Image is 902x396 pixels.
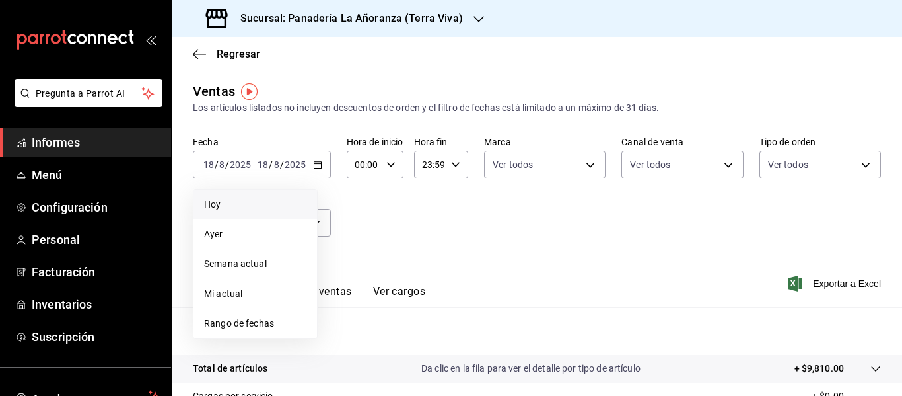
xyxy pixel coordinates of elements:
font: Ver cargos [373,285,426,297]
font: Semana actual [204,258,267,269]
input: -- [257,159,269,170]
font: - [253,159,256,170]
input: -- [203,159,215,170]
font: Ver todos [630,159,670,170]
font: Ver ventas [300,285,352,297]
font: Informes [32,136,80,149]
font: Sucursal: Panadería La Añoranza (Terra Viva) [240,12,463,24]
font: Rango de fechas [204,318,274,329]
button: Regresar [193,48,260,60]
font: Exportar a Excel [813,278,881,289]
font: Facturación [32,265,95,279]
font: / [280,159,284,170]
input: -- [219,159,225,170]
font: Canal de venta [621,137,683,147]
a: Pregunta a Parrot AI [9,96,162,110]
font: Marca [484,137,511,147]
font: Personal [32,233,80,247]
button: Exportar a Excel [790,276,881,292]
font: Hora fin [414,137,448,147]
font: Tipo de orden [759,137,816,147]
font: Mi actual [204,288,242,299]
font: Ayer [204,229,223,239]
font: Hoy [204,199,221,210]
font: Regresar [217,48,260,60]
font: / [215,159,219,170]
button: abrir_cajón_menú [145,34,156,45]
font: Hora de inicio [347,137,403,147]
font: Pregunta a Parrot AI [36,88,125,99]
input: ---- [284,159,306,170]
font: Da clic en la fila para ver el detalle por tipo de artículo [421,363,641,374]
input: -- [273,159,280,170]
font: Ver todos [493,159,533,170]
font: Total de artículos [193,363,267,374]
input: ---- [229,159,252,170]
img: Marcador de información sobre herramientas [241,83,258,100]
font: Ver todos [768,159,808,170]
font: + $9,810.00 [794,363,844,374]
button: Pregunta a Parrot AI [15,79,162,107]
font: Configuración [32,200,108,214]
font: Inventarios [32,297,92,311]
div: pestañas de navegación [214,284,425,307]
font: / [269,159,273,170]
font: / [225,159,229,170]
font: Ventas [193,83,235,99]
font: Los artículos listados no incluyen descuentos de orden y el filtro de fechas está limitado a un m... [193,102,659,113]
font: Suscripción [32,330,94,344]
font: Fecha [193,137,219,147]
font: Menú [32,168,63,182]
